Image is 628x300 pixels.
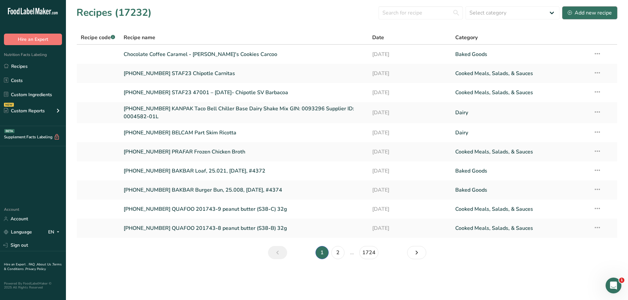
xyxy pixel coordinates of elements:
[124,221,365,235] a: [PHONE_NUMBER] QUAFOO 201743-8 peanut butter (S38-B) 32g
[372,126,447,140] a: [DATE]
[372,34,384,41] span: Date
[37,262,52,267] a: About Us .
[606,278,621,293] iframe: Intercom live chat
[455,86,585,99] a: Cooked Meals, Salads, & Sauces
[268,246,287,259] a: Previous page
[81,34,115,41] span: Recipe code
[4,226,32,238] a: Language
[124,126,365,140] a: [PHONE_NUMBER] BELCAM Part Skim Ricotta
[4,262,27,267] a: Hire an Expert .
[372,145,447,159] a: [DATE]
[124,145,365,159] a: [PHONE_NUMBER] PRAFAR Frozen Chicken Broth
[455,221,585,235] a: Cooked Meals, Salads, & Sauces
[407,246,426,259] a: Next page
[4,282,62,289] div: Powered By FoodLabelMaker © 2025 All Rights Reserved
[124,164,365,178] a: [PHONE_NUMBER] BAKBAR Loaf, 25.021, [DATE], #4372
[124,183,365,197] a: [PHONE_NUMBER] BAKBAR Burger Bun, 25.008, [DATE], #4374
[4,262,62,271] a: Terms & Conditions .
[455,126,585,140] a: Dairy
[359,246,378,259] a: Page 1724.
[4,129,15,133] div: BETA
[372,86,447,99] a: [DATE]
[48,228,62,236] div: EN
[455,105,585,121] a: Dairy
[4,103,14,107] div: NEW
[455,164,585,178] a: Baked Goods
[331,246,344,259] a: Page 2.
[455,183,585,197] a: Baked Goods
[124,34,155,41] span: Recipe name
[568,9,612,17] div: Add new recipe
[372,105,447,121] a: [DATE]
[619,278,624,283] span: 1
[124,47,365,61] a: Chocolate Coffee Caramel - [PERSON_NAME]'s Cookies Carcoo
[455,145,585,159] a: Cooked Meals, Salads, & Sauces
[455,34,478,41] span: Category
[124,105,365,121] a: [PHONE_NUMBER] KANPAK Taco Bell Chiller Base Dairy Shake Mix GIN: 0093296 Supplier ID: 0004582-01L
[372,67,447,80] a: [DATE]
[372,221,447,235] a: [DATE]
[372,164,447,178] a: [DATE]
[29,262,37,267] a: FAQ .
[76,5,152,20] h1: Recipes (17232)
[4,107,45,114] div: Custom Reports
[372,47,447,61] a: [DATE]
[455,47,585,61] a: Baked Goods
[455,67,585,80] a: Cooked Meals, Salads, & Sauces
[124,202,365,216] a: [PHONE_NUMBER] QUAFOO 201743-9 peanut butter (S38-C) 32g
[4,34,62,45] button: Hire an Expert
[378,6,463,19] input: Search for recipe
[124,67,365,80] a: [PHONE_NUMBER] STAF23 Chipotle Carnitas
[124,86,365,99] a: [PHONE_NUMBER] STAF23 47001 – [DATE]- Chipotle SV Barbacoa
[562,6,617,19] button: Add new recipe
[455,202,585,216] a: Cooked Meals, Salads, & Sauces
[25,267,46,271] a: Privacy Policy
[372,183,447,197] a: [DATE]
[372,202,447,216] a: [DATE]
